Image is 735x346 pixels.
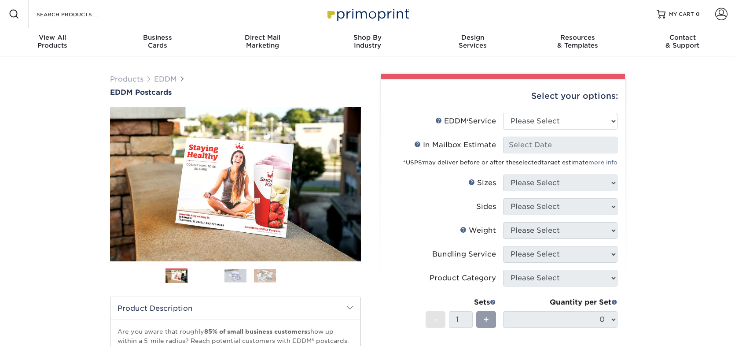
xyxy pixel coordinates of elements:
div: Sizes [468,178,496,188]
div: Sets [426,297,496,308]
div: & Templates [525,33,630,49]
a: BusinessCards [105,28,210,56]
a: EDDM Postcards [110,88,361,97]
div: Cards [105,33,210,49]
sup: ® [467,119,468,123]
small: *USPS may deliver before or after the target estimate [403,159,617,166]
div: Sides [476,201,496,212]
span: Shop By [315,33,420,41]
span: - [434,313,437,326]
a: EDDM [154,75,177,83]
a: Resources& Templates [525,28,630,56]
a: Contact& Support [630,28,735,56]
div: Quantity per Set [503,297,617,308]
span: + [483,313,489,326]
span: Business [105,33,210,41]
span: MY CART [669,11,694,18]
img: EDDM Postcards 01 [110,97,361,271]
div: Marketing [210,33,315,49]
a: Shop ByIndustry [315,28,420,56]
span: selected [516,159,541,166]
span: Resources [525,33,630,41]
div: Services [420,33,525,49]
div: Bundling Service [432,249,496,260]
div: & Support [630,33,735,49]
div: Select your options: [388,79,618,113]
img: EDDM 02 [195,265,217,287]
div: In Mailbox Estimate [414,140,496,150]
img: Primoprint [323,4,412,23]
span: Direct Mail [210,33,315,41]
a: DesignServices [420,28,525,56]
input: SEARCH PRODUCTS..... [36,9,121,19]
div: Weight [460,225,496,236]
div: Product Category [430,273,496,283]
a: Products [110,75,143,83]
img: EDDM 04 [254,269,276,283]
span: 0 [696,11,700,17]
a: Direct MailMarketing [210,28,315,56]
h2: Product Description [110,297,360,320]
span: EDDM Postcards [110,88,172,97]
img: EDDM 05 [283,265,305,287]
img: EDDM 01 [165,269,187,284]
span: Contact [630,33,735,41]
sup: ® [422,161,423,164]
img: EDDM 03 [224,269,246,283]
a: more info [588,159,617,166]
span: Design [420,33,525,41]
div: Industry [315,33,420,49]
div: EDDM Service [435,116,496,126]
strong: 85% of small business customers [204,328,307,335]
input: Select Date [503,137,617,153]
